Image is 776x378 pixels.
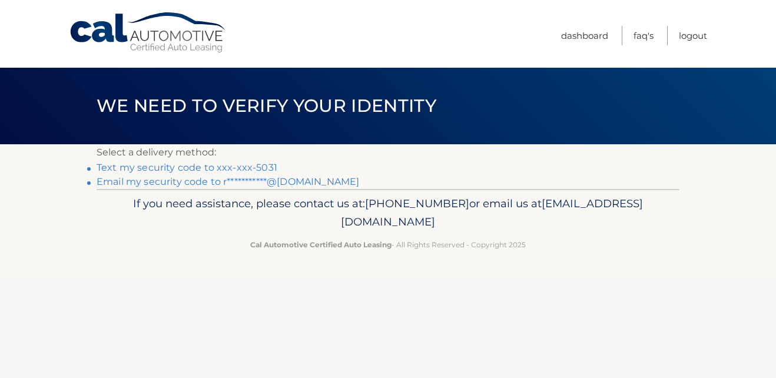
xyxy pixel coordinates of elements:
a: FAQ's [634,26,654,45]
strong: Cal Automotive Certified Auto Leasing [250,240,392,249]
p: Select a delivery method: [97,144,679,161]
span: We need to verify your identity [97,95,436,117]
p: - All Rights Reserved - Copyright 2025 [104,238,672,251]
a: Cal Automotive [69,12,228,54]
a: Dashboard [561,26,608,45]
a: Logout [679,26,707,45]
a: Text my security code to xxx-xxx-5031 [97,162,277,173]
span: [PHONE_NUMBER] [365,197,469,210]
p: If you need assistance, please contact us at: or email us at [104,194,672,232]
